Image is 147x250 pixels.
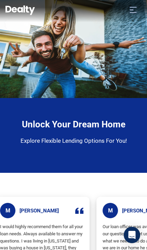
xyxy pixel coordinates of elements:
[19,119,128,130] h4: Unlock Your Dream Home
[3,230,24,250] iframe: BigID CMP Widget
[125,4,142,15] button: Toggle navigation
[124,227,140,243] div: Open Intercom Messenger
[5,5,35,15] img: Dealty - Buy, Sell & Rent Homes
[19,137,128,145] p: Explore Flexible Lending Options For You!
[19,208,59,214] h5: [PERSON_NAME]
[103,203,118,218] span: M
